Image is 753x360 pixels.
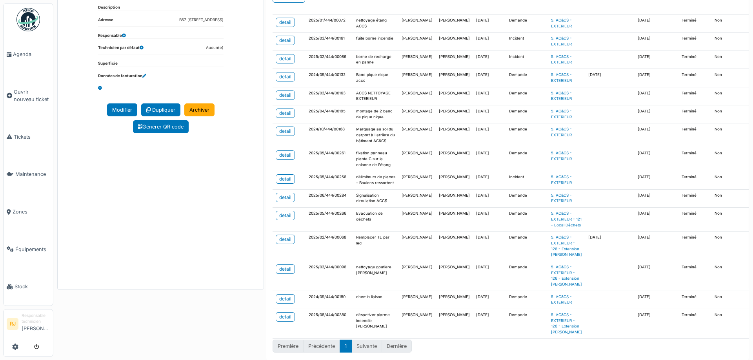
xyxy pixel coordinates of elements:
td: nettoyage goutière [PERSON_NAME] [353,261,398,291]
td: [DATE] [473,105,506,123]
td: Terminé [678,51,711,69]
td: 2025/01/444/00072 [306,14,353,33]
td: Non [711,309,744,339]
div: detail [279,236,291,243]
td: 2025/02/444/00086 [306,51,353,69]
td: Terminé [678,87,711,105]
td: montage de 2 banc de pique nique [353,105,398,123]
td: [PERSON_NAME] [436,87,473,105]
td: Demande [506,232,548,261]
td: Remplacer TL par led [353,232,398,261]
td: Demande [506,87,548,105]
a: 5. AC&CS - EXTERIEUR - 121 - Local Déchets [551,211,582,227]
td: [PERSON_NAME] [436,51,473,69]
a: 5. AC&CS - EXTERIEUR - 126 - Extension [PERSON_NAME] [551,235,582,257]
td: [PERSON_NAME] [436,147,473,171]
img: Badge_color-CXgf-gQk.svg [16,8,40,31]
a: Modifier [107,103,137,116]
td: Demande [506,105,548,123]
td: Terminé [678,309,711,339]
td: 2025/03/444/00096 [306,261,353,291]
td: [DATE] [473,51,506,69]
td: [PERSON_NAME] [436,189,473,207]
a: detail [276,54,295,63]
td: [DATE] [635,14,678,33]
span: Maintenance [15,170,50,178]
td: [DATE] [635,208,678,232]
td: fuite borne incendie [353,33,398,51]
div: detail [279,212,291,219]
td: [PERSON_NAME] [436,208,473,232]
span: Stock [15,283,50,290]
td: Demande [506,261,548,291]
nav: pagination [273,340,412,353]
td: Non [711,147,744,171]
a: detail [276,127,295,136]
dt: Responsable [98,33,126,39]
td: Demande [506,189,548,207]
td: [DATE] [473,147,506,171]
td: 2025/05/444/00266 [306,208,353,232]
td: [DATE] [635,189,678,207]
td: Terminé [678,105,711,123]
a: Stock [4,268,53,306]
td: Non [711,51,744,69]
span: Zones [13,208,50,215]
a: Tickets [4,118,53,156]
td: Evacuation de déchets [353,208,398,232]
td: 2025/04/444/00195 [306,105,353,123]
td: [DATE] [635,309,678,339]
a: detail [276,211,295,220]
a: detail [276,36,295,45]
span: Équipements [15,246,50,253]
a: 5. AC&CS - EXTERIEUR [551,127,572,137]
a: Générer QR code [133,120,189,133]
a: 5. AC&CS - EXTERIEUR [551,193,572,203]
div: detail [279,152,291,159]
a: 5. AC&CS - EXTERIEUR - 126 - Extension [PERSON_NAME] [551,313,582,334]
td: Terminé [678,291,711,309]
a: detail [276,235,295,244]
td: 2025/02/444/00068 [306,232,353,261]
span: Ouvrir nouveau ticket [14,88,50,103]
div: detail [279,92,291,99]
td: [DATE] [473,291,506,309]
dt: Technicien par défaut [98,45,144,54]
a: Zones [4,193,53,231]
td: Non [711,14,744,33]
td: Terminé [678,208,711,232]
td: [PERSON_NAME] [398,51,436,69]
dt: Adresse [98,17,113,26]
td: [PERSON_NAME] [398,123,436,147]
td: [DATE] [473,232,506,261]
td: [DATE] [635,291,678,309]
td: 2025/06/444/00284 [306,189,353,207]
div: detail [279,110,291,117]
td: 2025/05/444/00256 [306,171,353,189]
span: Agenda [13,51,50,58]
td: [DATE] [473,309,506,339]
a: Ouvrir nouveau ticket [4,73,53,118]
td: [PERSON_NAME] [436,33,473,51]
td: [DATE] [473,87,506,105]
td: Non [711,87,744,105]
td: Terminé [678,232,711,261]
td: [PERSON_NAME] [436,171,473,189]
td: Terminé [678,14,711,33]
li: RJ [7,318,18,330]
div: detail [279,128,291,135]
li: [PERSON_NAME] [22,313,50,335]
td: [DATE] [635,51,678,69]
td: Non [711,123,744,147]
td: ACCS NETTOYAGE EXTERIEUR [353,87,398,105]
td: Incident [506,33,548,51]
a: 5. AC&CS - EXTERIEUR [551,18,572,28]
td: [PERSON_NAME] [436,105,473,123]
td: [PERSON_NAME] [398,171,436,189]
td: Signalisation circulation ACCS [353,189,398,207]
div: detail [279,313,291,320]
td: Terminé [678,123,711,147]
td: Non [711,208,744,232]
td: [DATE] [635,33,678,51]
td: [DATE] [635,232,678,261]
